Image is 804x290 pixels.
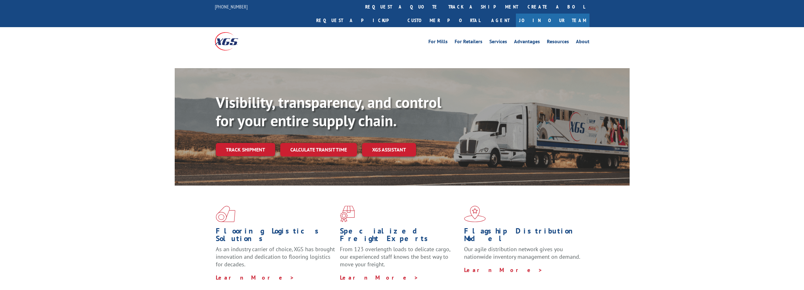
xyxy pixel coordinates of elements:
[464,206,486,222] img: xgs-icon-flagship-distribution-model-red
[428,39,448,46] a: For Mills
[216,143,275,156] a: Track shipment
[215,3,248,10] a: [PHONE_NUMBER]
[340,274,419,281] a: Learn More >
[362,143,416,157] a: XGS ASSISTANT
[516,14,589,27] a: Join Our Team
[489,39,507,46] a: Services
[216,246,335,268] span: As an industry carrier of choice, XGS has brought innovation and dedication to flooring logistics...
[403,14,485,27] a: Customer Portal
[216,206,235,222] img: xgs-icon-total-supply-chain-intelligence-red
[576,39,589,46] a: About
[547,39,569,46] a: Resources
[216,227,335,246] h1: Flooring Logistics Solutions
[216,274,294,281] a: Learn More >
[485,14,516,27] a: Agent
[340,206,355,222] img: xgs-icon-focused-on-flooring-red
[464,266,543,274] a: Learn More >
[340,227,459,246] h1: Specialized Freight Experts
[216,92,441,130] b: Visibility, transparency, and control for your entire supply chain.
[514,39,540,46] a: Advantages
[280,143,357,157] a: Calculate transit time
[311,14,403,27] a: Request a pickup
[464,246,580,260] span: Our agile distribution network gives you nationwide inventory management on demand.
[455,39,482,46] a: For Retailers
[464,227,583,246] h1: Flagship Distribution Model
[340,246,459,274] p: From 123 overlength loads to delicate cargo, our experienced staff knows the best way to move you...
